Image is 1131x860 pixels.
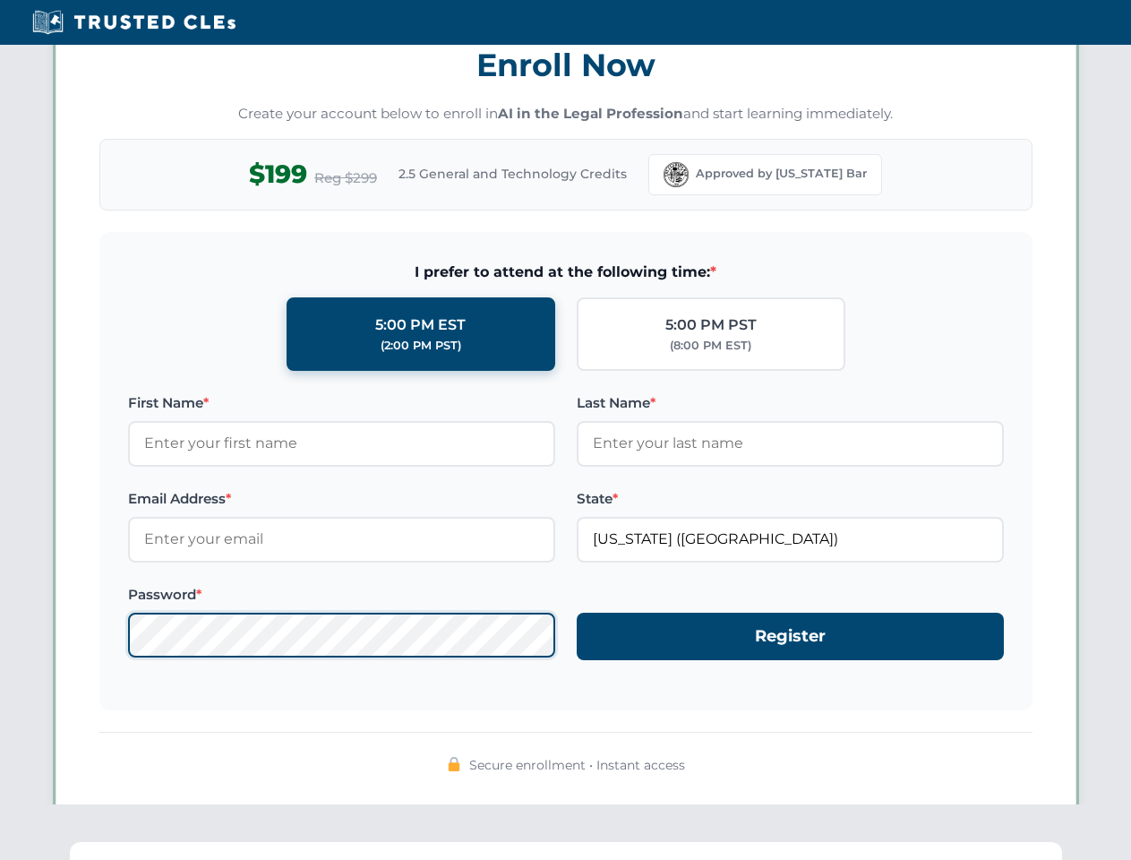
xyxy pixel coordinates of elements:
[128,261,1004,284] span: I prefer to attend at the following time:
[577,517,1004,562] input: Florida (FL)
[314,168,377,189] span: Reg $299
[577,488,1004,510] label: State
[99,104,1032,125] p: Create your account below to enroll in and start learning immediately.
[381,337,461,355] div: (2:00 PM PST)
[577,421,1004,466] input: Enter your last name
[447,757,461,771] img: 🔒
[99,37,1032,93] h3: Enroll Now
[664,162,689,187] img: Florida Bar
[128,517,555,562] input: Enter your email
[696,165,867,183] span: Approved by [US_STATE] Bar
[128,488,555,510] label: Email Address
[128,584,555,606] label: Password
[577,613,1004,660] button: Register
[670,337,751,355] div: (8:00 PM EST)
[498,105,683,122] strong: AI in the Legal Profession
[577,392,1004,414] label: Last Name
[249,154,307,194] span: $199
[128,421,555,466] input: Enter your first name
[375,314,466,337] div: 5:00 PM EST
[398,164,627,184] span: 2.5 General and Technology Credits
[128,392,555,414] label: First Name
[27,9,241,36] img: Trusted CLEs
[469,755,685,775] span: Secure enrollment • Instant access
[665,314,757,337] div: 5:00 PM PST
